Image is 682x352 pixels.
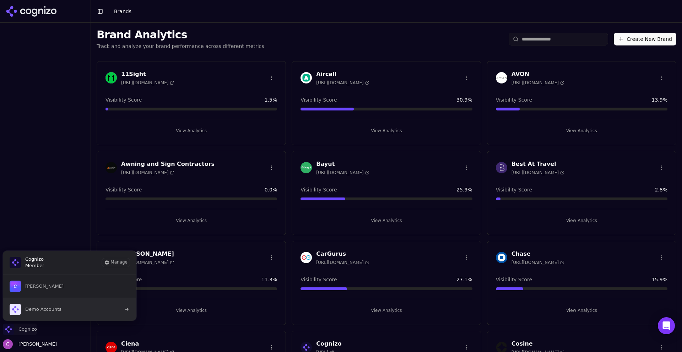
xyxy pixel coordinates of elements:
[121,260,174,265] span: [URL][DOMAIN_NAME]
[511,80,564,86] span: [URL][DOMAIN_NAME]
[97,28,264,41] h1: Brand Analytics
[301,252,312,263] img: CarGurus
[102,258,130,267] button: Manage
[301,72,312,83] img: Aircall
[496,96,532,103] span: Visibility Score
[496,162,507,173] img: Best At Travel
[496,276,532,283] span: Visibility Score
[25,262,44,269] span: Member
[316,70,369,78] h3: Aircall
[511,160,564,168] h3: Best At Travel
[496,252,507,263] img: Chase
[316,80,369,86] span: [URL][DOMAIN_NAME]
[105,305,277,316] button: View Analytics
[301,162,312,173] img: Bayut
[496,215,667,226] button: View Analytics
[3,339,57,349] button: Open user button
[121,250,174,258] h3: [PERSON_NAME]
[114,9,131,14] span: Brands
[25,283,64,289] span: Chris Abouraad
[25,256,44,262] span: Cognizo
[316,250,369,258] h3: CarGurus
[614,33,676,45] button: Create New Brand
[456,276,472,283] span: 27.1 %
[658,317,675,334] div: Open Intercom Messenger
[105,186,142,193] span: Visibility Score
[18,326,37,332] span: Cognizo
[3,324,14,335] img: Cognizo
[105,125,277,136] button: View Analytics
[316,340,341,348] h3: Cognizo
[265,96,277,103] span: 1.5 %
[496,125,667,136] button: View Analytics
[496,305,667,316] button: View Analytics
[496,186,532,193] span: Visibility Score
[10,304,21,315] img: Demo Accounts
[301,215,472,226] button: View Analytics
[456,186,472,193] span: 25.9 %
[3,324,37,335] button: Close organization switcher
[301,186,337,193] span: Visibility Score
[301,276,337,283] span: Visibility Score
[316,170,369,175] span: [URL][DOMAIN_NAME]
[316,160,369,168] h3: Bayut
[496,72,507,83] img: AVON
[301,305,472,316] button: View Analytics
[456,96,472,103] span: 30.9 %
[511,340,564,348] h3: Cosine
[105,162,117,173] img: Awning and Sign Contractors
[105,215,277,226] button: View Analytics
[114,8,131,15] nav: breadcrumb
[25,306,61,313] span: Demo Accounts
[301,125,472,136] button: View Analytics
[265,186,277,193] span: 0.0 %
[511,260,564,265] span: [URL][DOMAIN_NAME]
[121,160,215,168] h3: Awning and Sign Contractors
[2,275,137,321] div: List of all organization memberships
[10,281,21,292] img: Chris Abouraad
[10,257,21,268] img: Cognizo
[301,96,337,103] span: Visibility Score
[121,170,174,175] span: [URL][DOMAIN_NAME]
[121,340,174,348] h3: Ciena
[316,260,369,265] span: [URL][DOMAIN_NAME]
[655,186,667,193] span: 2.8 %
[97,43,264,50] p: Track and analyze your brand performance across different metrics
[3,339,13,349] img: Chris Abouraad
[652,276,667,283] span: 15.9 %
[121,70,174,78] h3: 11Sight
[16,341,57,347] span: [PERSON_NAME]
[105,72,117,83] img: 11Sight
[511,170,564,175] span: [URL][DOMAIN_NAME]
[652,96,667,103] span: 13.9 %
[261,276,277,283] span: 11.3 %
[105,96,142,103] span: Visibility Score
[511,70,564,78] h3: AVON
[511,250,564,258] h3: Chase
[121,80,174,86] span: [URL][DOMAIN_NAME]
[3,251,136,321] div: Cognizo is active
